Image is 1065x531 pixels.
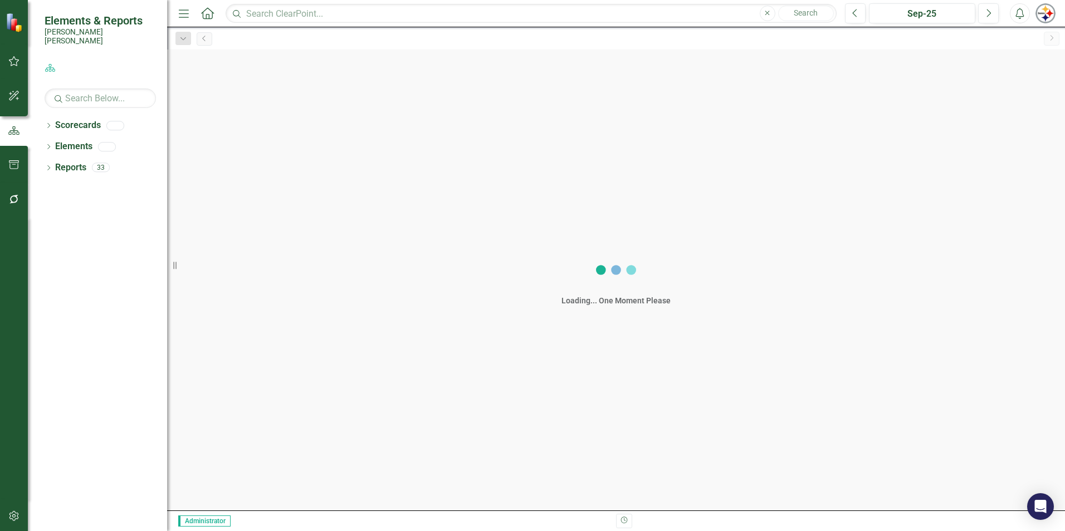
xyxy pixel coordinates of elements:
[1035,3,1056,23] img: Cambria Fayall
[55,140,92,153] a: Elements
[45,14,156,27] span: Elements & Reports
[178,515,231,527] span: Administrator
[869,3,975,23] button: Sep-25
[45,88,156,108] input: Search Below...
[226,4,837,23] input: Search ClearPoint...
[6,13,25,32] img: ClearPoint Strategy
[778,6,834,21] button: Search
[55,161,86,174] a: Reports
[873,7,971,21] div: Sep-25
[561,295,671,306] div: Loading... One Moment Please
[794,8,818,17] span: Search
[92,163,110,173] div: 33
[55,119,101,132] a: Scorecards
[1027,493,1054,520] div: Open Intercom Messenger
[45,27,156,46] small: [PERSON_NAME] [PERSON_NAME]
